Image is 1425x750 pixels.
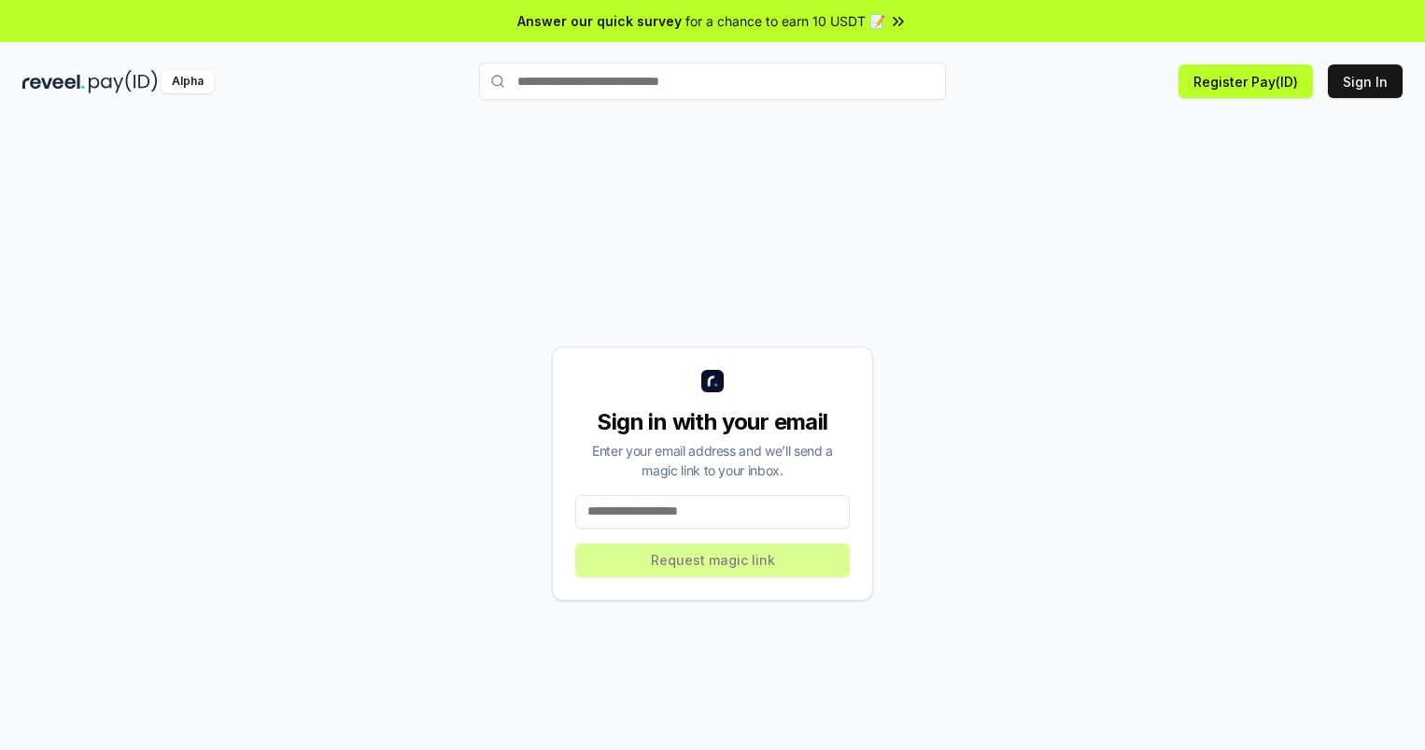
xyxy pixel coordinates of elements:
span: Answer our quick survey [517,11,682,31]
span: for a chance to earn 10 USDT 📝 [685,11,885,31]
img: reveel_dark [22,70,85,93]
div: Enter your email address and we’ll send a magic link to your inbox. [575,441,850,480]
button: Sign In [1328,64,1403,98]
img: pay_id [89,70,158,93]
div: Alpha [162,70,214,93]
div: Sign in with your email [575,407,850,437]
img: logo_small [701,370,724,392]
button: Register Pay(ID) [1178,64,1313,98]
